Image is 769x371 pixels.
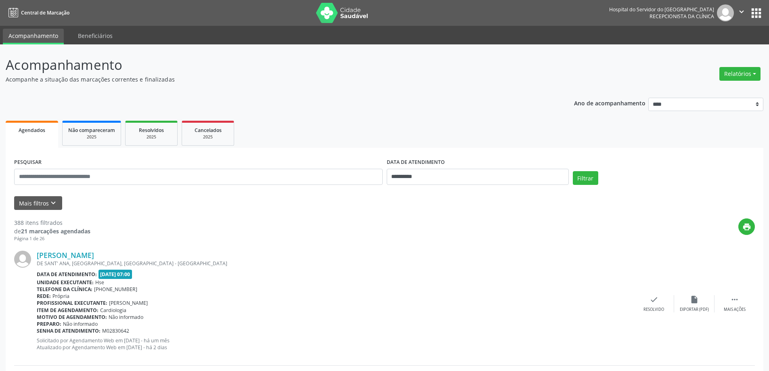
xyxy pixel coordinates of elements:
[131,134,172,140] div: 2025
[68,134,115,140] div: 2025
[737,7,746,16] i: 
[37,293,51,300] b: Rede:
[742,222,751,231] i: print
[609,6,714,13] div: Hospital do Servidor do [GEOGRAPHIC_DATA]
[37,251,94,260] a: [PERSON_NAME]
[94,286,137,293] span: [PHONE_NUMBER]
[680,307,709,312] div: Exportar (PDF)
[68,127,115,134] span: Não compareceram
[63,321,98,327] span: Não informado
[14,196,62,210] button: Mais filtroskeyboard_arrow_down
[37,321,61,327] b: Preparo:
[650,13,714,20] span: Recepcionista da clínica
[95,279,104,286] span: Hse
[37,307,98,314] b: Item de agendamento:
[37,327,101,334] b: Senha de atendimento:
[749,6,763,20] button: apps
[102,327,129,334] span: M02830642
[52,293,69,300] span: Própria
[6,75,536,84] p: Acompanhe a situação das marcações correntes e finalizadas
[72,29,118,43] a: Beneficiários
[643,307,664,312] div: Resolvido
[14,218,90,227] div: 388 itens filtrados
[724,307,746,312] div: Mais ações
[109,300,148,306] span: [PERSON_NAME]
[21,227,90,235] strong: 21 marcações agendadas
[109,314,143,321] span: Não informado
[14,235,90,242] div: Página 1 de 26
[37,286,92,293] b: Telefone da clínica:
[188,134,228,140] div: 2025
[573,171,598,185] button: Filtrar
[37,337,634,351] p: Solicitado por Agendamento Web em [DATE] - há um mês Atualizado por Agendamento Web em [DATE] - h...
[6,6,69,19] a: Central de Marcação
[14,251,31,268] img: img
[37,300,107,306] b: Profissional executante:
[387,156,445,169] label: DATA DE ATENDIMENTO
[14,156,42,169] label: PESQUISAR
[37,260,634,267] div: DE SANT' ANA, [GEOGRAPHIC_DATA], [GEOGRAPHIC_DATA] - [GEOGRAPHIC_DATA]
[717,4,734,21] img: img
[690,295,699,304] i: insert_drive_file
[37,314,107,321] b: Motivo de agendamento:
[98,270,132,279] span: [DATE] 07:00
[37,271,97,278] b: Data de atendimento:
[195,127,222,134] span: Cancelados
[719,67,761,81] button: Relatórios
[730,295,739,304] i: 
[139,127,164,134] span: Resolvidos
[100,307,126,314] span: Cardiologia
[6,55,536,75] p: Acompanhamento
[14,227,90,235] div: de
[734,4,749,21] button: 
[21,9,69,16] span: Central de Marcação
[37,279,94,286] b: Unidade executante:
[49,199,58,208] i: keyboard_arrow_down
[738,218,755,235] button: print
[574,98,645,108] p: Ano de acompanhamento
[650,295,658,304] i: check
[3,29,64,44] a: Acompanhamento
[19,127,45,134] span: Agendados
